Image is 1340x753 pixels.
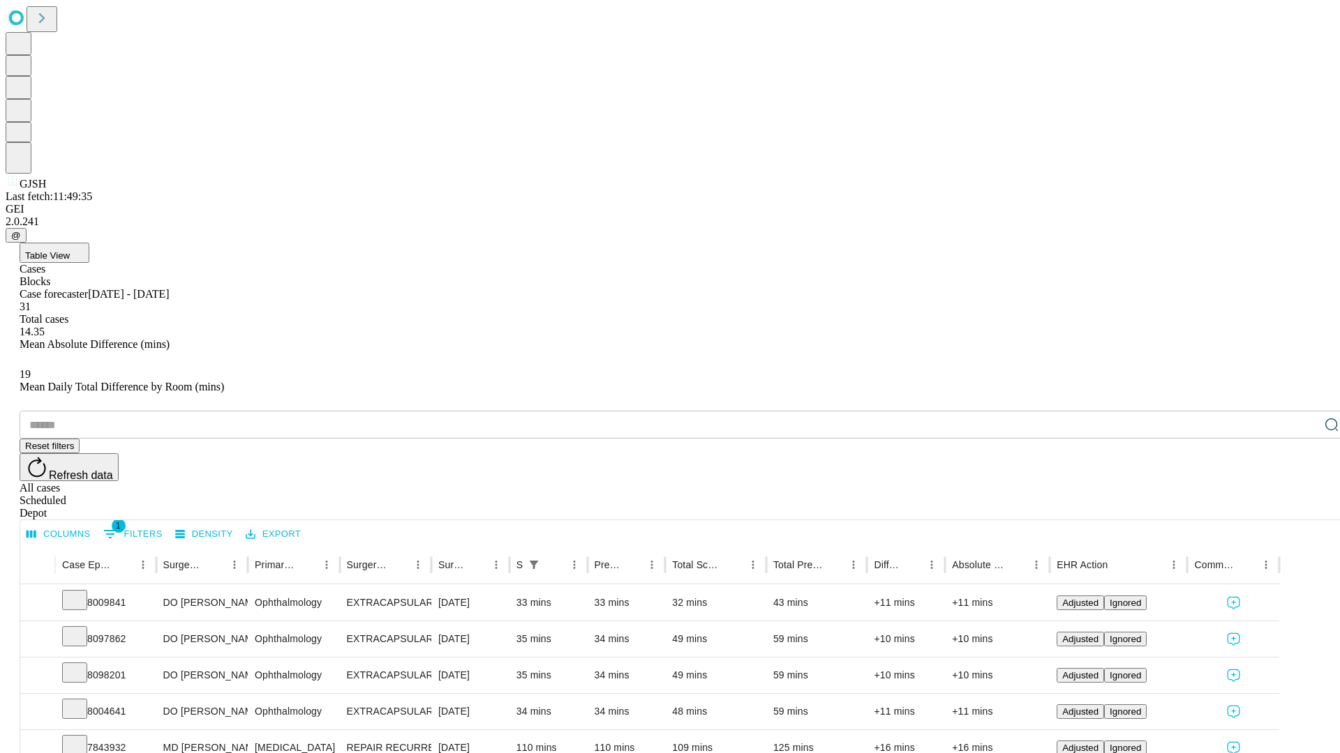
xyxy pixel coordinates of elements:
[952,559,1006,570] div: Absolute Difference
[27,591,48,616] button: Expand
[62,585,149,621] div: 8009841
[6,215,1334,228] div: 2.0.241
[1104,668,1147,683] button: Ignored
[773,694,861,729] div: 59 mins
[595,657,659,693] div: 34 mins
[595,559,622,570] div: Predicted In Room Duration
[874,585,938,621] div: +11 mins
[1104,595,1147,610] button: Ignored
[922,555,941,575] button: Menu
[1104,704,1147,719] button: Ignored
[1027,555,1046,575] button: Menu
[20,439,80,453] button: Reset filters
[23,524,94,545] button: Select columns
[902,555,922,575] button: Sort
[438,585,502,621] div: [DATE]
[20,313,68,325] span: Total cases
[255,559,295,570] div: Primary Service
[874,694,938,729] div: +11 mins
[62,559,112,570] div: Case Epic Id
[49,469,113,481] span: Refresh data
[172,524,237,545] button: Density
[595,585,659,621] div: 33 mins
[438,559,466,570] div: Surgery Date
[6,228,27,243] button: @
[467,555,486,575] button: Sort
[205,555,225,575] button: Sort
[874,621,938,657] div: +10 mins
[642,555,662,575] button: Menu
[112,519,126,533] span: 1
[20,453,119,481] button: Refresh data
[1109,555,1129,575] button: Sort
[163,559,204,570] div: Surgeon Name
[1110,670,1141,680] span: Ignored
[1110,634,1141,644] span: Ignored
[11,230,21,241] span: @
[1057,595,1104,610] button: Adjusted
[1007,555,1027,575] button: Sort
[874,559,901,570] div: Difference
[1110,743,1141,753] span: Ignored
[1062,634,1099,644] span: Adjusted
[952,585,1043,621] div: +11 mins
[242,524,304,545] button: Export
[595,621,659,657] div: 34 mins
[347,694,424,729] div: EXTRACAPSULAR CATARACT REMOVAL WITH [MEDICAL_DATA]
[408,555,428,575] button: Menu
[516,694,581,729] div: 34 mins
[824,555,844,575] button: Sort
[1164,555,1184,575] button: Menu
[672,657,759,693] div: 49 mins
[25,250,70,261] span: Table View
[225,555,244,575] button: Menu
[100,523,166,545] button: Show filters
[88,288,169,300] span: [DATE] - [DATE]
[27,664,48,688] button: Expand
[25,441,74,451] span: Reset filters
[6,203,1334,215] div: GEI
[516,559,523,570] div: Scheduled In Room Duration
[1237,555,1256,575] button: Sort
[347,585,424,621] div: EXTRACAPSULAR CATARACT REMOVAL WITH [MEDICAL_DATA]
[20,381,224,393] span: Mean Daily Total Difference by Room (mins)
[486,555,506,575] button: Menu
[20,178,46,190] span: GJSH
[255,694,332,729] div: Ophthalmology
[438,694,502,729] div: [DATE]
[773,657,861,693] div: 59 mins
[114,555,133,575] button: Sort
[255,585,332,621] div: Ophthalmology
[1256,555,1276,575] button: Menu
[1062,670,1099,680] span: Adjusted
[163,621,241,657] div: DO [PERSON_NAME]
[133,555,153,575] button: Menu
[623,555,642,575] button: Sort
[952,621,1043,657] div: +10 mins
[62,694,149,729] div: 8004641
[1062,743,1099,753] span: Adjusted
[6,190,92,202] span: Last fetch: 11:49:35
[773,621,861,657] div: 59 mins
[20,368,31,380] span: 19
[389,555,408,575] button: Sort
[163,694,241,729] div: DO [PERSON_NAME]
[672,621,759,657] div: 49 mins
[1057,668,1104,683] button: Adjusted
[952,657,1043,693] div: +10 mins
[724,555,743,575] button: Sort
[524,555,544,575] div: 1 active filter
[20,288,88,300] span: Case forecaster
[516,657,581,693] div: 35 mins
[347,559,387,570] div: Surgery Name
[672,585,759,621] div: 32 mins
[317,555,336,575] button: Menu
[62,621,149,657] div: 8097862
[1057,704,1104,719] button: Adjusted
[565,555,584,575] button: Menu
[255,621,332,657] div: Ophthalmology
[1194,559,1235,570] div: Comments
[20,301,31,312] span: 31
[1110,706,1141,717] span: Ignored
[844,555,863,575] button: Menu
